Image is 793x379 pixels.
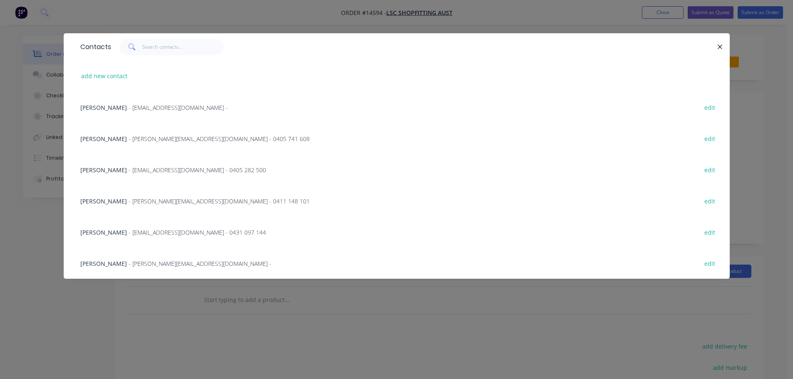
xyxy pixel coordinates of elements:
[142,39,224,55] input: Search contacts...
[129,104,228,111] span: - [EMAIL_ADDRESS][DOMAIN_NAME] -
[700,164,720,175] button: edit
[80,197,127,205] span: [PERSON_NAME]
[80,166,127,174] span: [PERSON_NAME]
[77,70,132,82] button: add new contact
[700,226,720,238] button: edit
[80,135,127,143] span: [PERSON_NAME]
[129,197,310,205] span: - [PERSON_NAME][EMAIL_ADDRESS][DOMAIN_NAME] - 0411 148 101
[700,258,720,269] button: edit
[129,260,271,268] span: - [PERSON_NAME][EMAIL_ADDRESS][DOMAIN_NAME] -
[129,228,266,236] span: - [EMAIL_ADDRESS][DOMAIN_NAME] - 0431 097 144
[80,260,127,268] span: [PERSON_NAME]
[80,104,127,111] span: [PERSON_NAME]
[700,102,720,113] button: edit
[700,195,720,206] button: edit
[76,34,111,60] div: Contacts
[80,228,127,236] span: [PERSON_NAME]
[700,133,720,144] button: edit
[129,135,310,143] span: - [PERSON_NAME][EMAIL_ADDRESS][DOMAIN_NAME] - 0405 741 608
[129,166,266,174] span: - [EMAIL_ADDRESS][DOMAIN_NAME] - 0405 282 500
